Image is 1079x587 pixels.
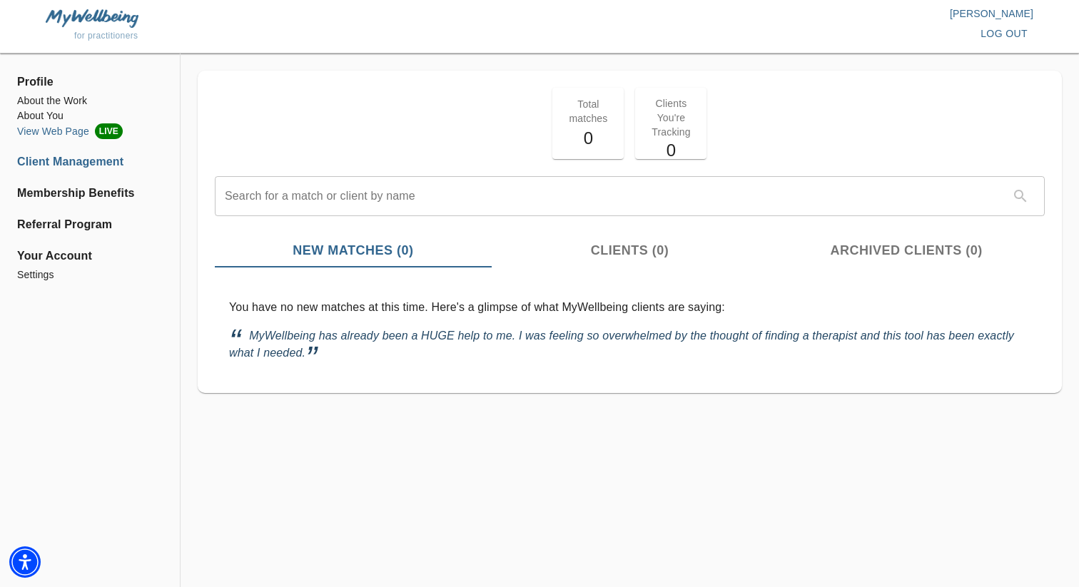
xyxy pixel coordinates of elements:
[223,241,483,260] span: New Matches (0)
[644,96,698,139] p: Clients You're Tracking
[17,123,163,139] li: View Web Page
[17,216,163,233] a: Referral Program
[17,185,163,202] a: Membership Benefits
[95,123,123,139] span: LIVE
[539,6,1033,21] p: [PERSON_NAME]
[17,123,163,139] a: View Web PageLIVE
[229,299,1030,316] p: You have no new matches at this time. Here's a glimpse of what MyWellbeing clients are saying:
[46,9,138,27] img: MyWellbeing
[644,139,698,162] h5: 0
[975,21,1033,47] button: log out
[9,546,41,578] div: Accessibility Menu
[17,108,163,123] a: About You
[17,153,163,170] a: Client Management
[74,31,138,41] span: for practitioners
[561,97,615,126] p: Total matches
[981,25,1028,43] span: log out
[17,267,163,282] a: Settings
[17,247,163,265] span: Your Account
[561,127,615,150] h5: 0
[229,327,1030,362] p: MyWellbeing has already been a HUGE help to me. I was feeling so overwhelmed by the thought of fi...
[17,73,163,91] span: Profile
[500,241,760,260] span: Clients (0)
[776,241,1036,260] span: Archived Clients (0)
[17,93,163,108] a: About the Work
